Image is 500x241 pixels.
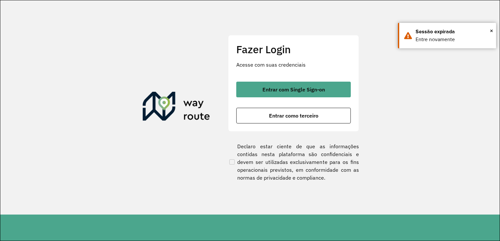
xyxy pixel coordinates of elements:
[416,28,491,36] div: Sessão expirada
[236,61,351,69] p: Acesse com suas credenciais
[228,142,359,182] label: Declaro estar ciente de que as informações contidas nesta plataforma são confidenciais e devem se...
[143,92,210,123] img: Roteirizador AmbevTech
[236,108,351,123] button: button
[269,113,318,118] span: Entrar como terceiro
[490,26,493,36] button: Close
[236,43,351,56] h2: Fazer Login
[416,36,491,43] div: Entre novamente
[490,26,493,36] span: ×
[262,87,325,92] span: Entrar com Single Sign-on
[236,82,351,97] button: button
